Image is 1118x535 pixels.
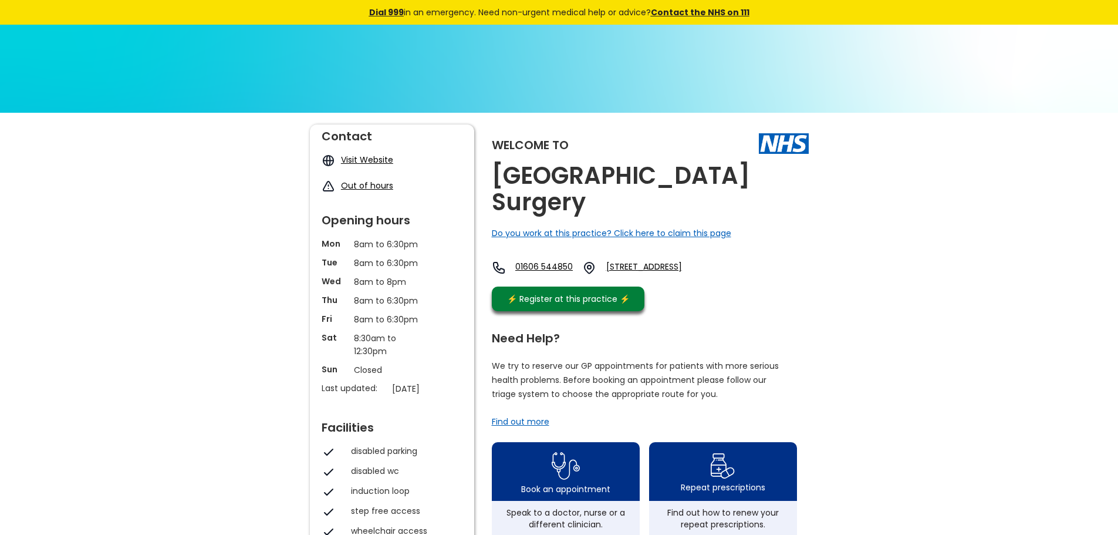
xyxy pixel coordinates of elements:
[492,287,644,311] a: ⚡️ Register at this practice ⚡️
[322,382,386,394] p: Last updated:
[322,294,348,306] p: Thu
[492,359,779,401] p: We try to reserve our GP appointments for patients with more serious health problems. Before book...
[606,261,721,275] a: [STREET_ADDRESS]
[492,139,569,151] div: Welcome to
[354,364,430,376] p: Closed
[492,227,731,239] a: Do you work at this practice? Click here to claim this page
[322,257,348,268] p: Tue
[322,180,335,193] img: exclamation icon
[341,180,393,191] a: Out of hours
[582,261,596,275] img: practice location icon
[351,445,457,457] div: disabled parking
[351,465,457,477] div: disabled wc
[492,163,809,216] h2: [GEOGRAPHIC_DATA] Surgery
[354,257,430,270] p: 8am to 6:30pm
[759,133,809,153] img: The NHS logo
[651,6,749,18] a: Contact the NHS on 111
[322,332,348,344] p: Sat
[354,313,430,326] p: 8am to 6:30pm
[552,449,580,483] img: book appointment icon
[341,154,393,166] a: Visit Website
[322,154,335,167] img: globe icon
[351,505,457,517] div: step free access
[521,483,610,495] div: Book an appointment
[322,416,462,433] div: Facilities
[354,238,430,251] p: 8am to 6:30pm
[322,125,462,142] div: Contact
[322,238,348,250] p: Mon
[515,261,573,275] a: 01606 544850
[492,327,797,344] div: Need Help?
[354,332,430,358] p: 8:30am to 12:30pm
[322,208,462,226] div: Opening hours
[351,485,457,497] div: induction loop
[289,6,829,19] div: in an emergency. Need non-urgent medical help or advice?
[322,275,348,287] p: Wed
[322,364,348,375] p: Sun
[354,275,430,288] p: 8am to 8pm
[710,450,735,482] img: repeat prescription icon
[492,416,549,428] a: Find out more
[501,292,636,305] div: ⚡️ Register at this practice ⚡️
[322,313,348,325] p: Fri
[492,261,506,275] img: telephone icon
[392,382,468,395] p: [DATE]
[655,507,791,530] div: Find out how to renew your repeat prescriptions.
[369,6,404,18] a: Dial 999
[354,294,430,307] p: 8am to 6:30pm
[498,507,634,530] div: Speak to a doctor, nurse or a different clinician.
[681,482,765,493] div: Repeat prescriptions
